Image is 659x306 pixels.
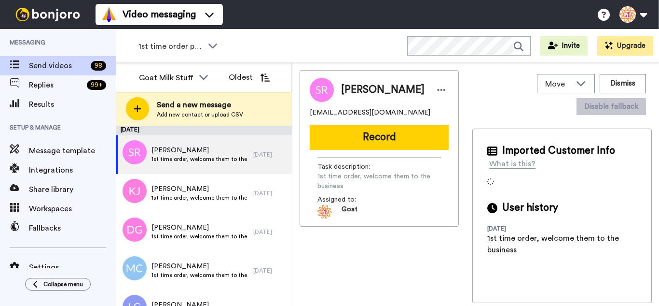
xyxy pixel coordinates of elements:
img: 5d2957c9-16f3-4727-b4cc-986dc77f13ee-1569252105.jpg [317,204,332,219]
span: Share library [29,184,116,195]
button: Invite [540,36,588,56]
span: [PERSON_NAME] [151,184,248,194]
div: [DATE] [116,126,292,135]
span: Replies [29,79,83,91]
span: [PERSON_NAME] [151,262,248,271]
span: Results [29,99,116,110]
span: 1st time order, welcome them to the business [317,172,441,191]
span: 1st time order, welcome them to the business [151,155,248,163]
div: [DATE] [253,189,287,197]
span: Task description : [317,162,385,172]
div: What is this? [489,158,535,170]
button: Oldest [221,68,277,87]
div: 99 + [87,80,106,90]
span: Video messaging [123,8,196,21]
span: Add new contact or upload CSV [157,111,243,118]
img: kj.png [123,179,147,203]
img: dg.png [123,218,147,242]
span: Send videos [29,60,87,72]
img: sr.png [123,140,147,164]
span: Move [545,78,571,90]
span: 1st time order, welcome them to the business [151,233,248,240]
div: [DATE] [253,267,287,275]
div: [DATE] [253,151,287,159]
span: Imported Customer Info [502,144,615,158]
button: Collapse menu [25,278,91,291]
span: Message template [29,145,116,157]
img: mc.png [123,256,147,280]
span: User history [502,201,558,215]
img: bj-logo-header-white.svg [12,8,84,21]
img: Image of Sophia Robinson [310,78,334,102]
span: 1st time order, welcome them to the business [151,194,248,202]
span: Goat [342,204,357,219]
span: Collapse menu [43,280,83,288]
button: Upgrade [597,36,653,56]
div: 98 [91,61,106,71]
span: Workspaces [29,203,116,215]
button: Dismiss [600,74,646,93]
span: Fallbacks [29,222,116,234]
span: Assigned to: [317,195,385,204]
span: Settings [29,262,116,273]
button: Disable fallback [577,98,646,115]
span: [PERSON_NAME] [341,83,425,97]
span: Send a new message [157,99,243,111]
div: [DATE] [253,228,287,236]
span: [EMAIL_ADDRESS][DOMAIN_NAME] [310,108,430,117]
button: Record [310,125,449,150]
img: vm-color.svg [101,7,117,22]
span: Integrations [29,164,116,176]
span: 1st time order, welcome them to the business [151,271,248,279]
span: [PERSON_NAME] [151,223,248,233]
span: 1st time order people [138,41,203,52]
div: 1st time order, welcome them to the business [487,233,637,256]
div: [DATE] [487,225,550,233]
span: [PERSON_NAME] [151,146,248,155]
div: Goat Milk Stuff [139,72,194,84]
